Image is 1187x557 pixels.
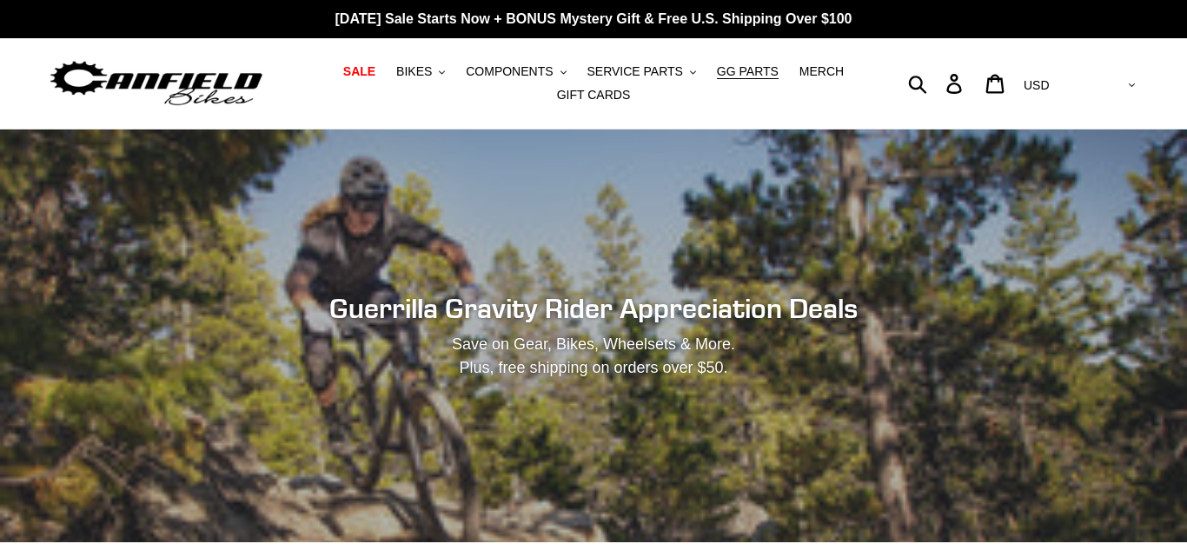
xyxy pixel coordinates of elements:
span: SALE [343,64,375,79]
button: BIKES [388,60,454,83]
span: BIKES [396,64,432,79]
span: COMPONENTS [466,64,553,79]
a: SALE [335,60,384,83]
button: COMPONENTS [457,60,574,83]
span: SERVICE PARTS [587,64,682,79]
span: MERCH [799,64,844,79]
span: GIFT CARDS [557,88,631,103]
button: SERVICE PARTS [578,60,704,83]
a: MERCH [791,60,852,83]
span: GG PARTS [717,64,779,79]
h2: Guerrilla Gravity Rider Appreciation Deals [120,292,1067,325]
a: GG PARTS [708,60,787,83]
p: Save on Gear, Bikes, Wheelsets & More. Plus, free shipping on orders over $50. [238,333,949,380]
img: Canfield Bikes [48,56,265,111]
a: GIFT CARDS [548,83,640,107]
